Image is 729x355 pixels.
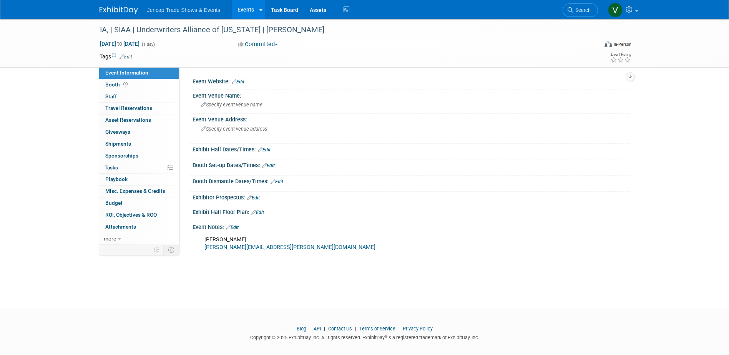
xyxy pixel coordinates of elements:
div: Event Rating [610,53,631,56]
a: Sponsorships [99,150,179,162]
span: Specify event venue address [201,126,267,132]
a: Blog [297,326,306,332]
a: Staff [99,91,179,103]
a: Giveaways [99,126,179,138]
div: Exhibit Hall Floor Plan: [193,206,630,216]
a: Contact Us [328,326,352,332]
td: Toggle Event Tabs [163,245,179,255]
a: more [99,233,179,245]
div: Event Venue Address: [193,114,630,123]
div: Event Website: [193,76,630,86]
a: Terms of Service [359,326,395,332]
span: Attachments [105,224,136,230]
div: [PERSON_NAME] [199,232,545,255]
span: Specify event venue name [201,102,262,108]
span: Tasks [105,164,118,171]
a: Privacy Policy [403,326,433,332]
span: | [353,326,358,332]
span: [DATE] [DATE] [100,40,140,47]
span: Budget [105,200,123,206]
a: Edit [120,54,132,60]
span: to [116,41,123,47]
span: more [104,236,116,242]
a: [PERSON_NAME][EMAIL_ADDRESS][PERSON_NAME][DOMAIN_NAME] [204,244,375,250]
a: Edit [258,147,271,153]
div: Exhibit Hall Dates/Times: [193,144,630,154]
td: Personalize Event Tab Strip [150,245,164,255]
div: In-Person [613,41,631,47]
a: Travel Reservations [99,103,179,114]
span: Asset Reservations [105,117,151,123]
div: Exhibitor Prospectus: [193,192,630,202]
a: ROI, Objectives & ROO [99,209,179,221]
a: Booth [99,79,179,91]
a: Search [563,3,598,17]
img: Format-Inperson.png [604,41,612,47]
a: Playbook [99,174,179,185]
span: | [307,326,312,332]
a: Tasks [99,162,179,174]
span: Booth not reserved yet [122,81,129,87]
span: ROI, Objectives & ROO [105,212,157,218]
span: Shipments [105,141,131,147]
span: Sponsorships [105,153,138,159]
div: Event Format [553,40,632,51]
button: Committed [235,40,281,48]
span: Misc. Expenses & Credits [105,188,165,194]
img: ExhibitDay [100,7,138,14]
img: Vanessa O'Brien [608,3,623,17]
a: Edit [262,163,275,168]
a: Edit [226,225,239,230]
span: Travel Reservations [105,105,152,111]
div: Booth Set-up Dates/Times: [193,159,630,169]
a: Budget [99,197,179,209]
a: Event Information [99,67,179,79]
a: Misc. Expenses & Credits [99,186,179,197]
span: Jencap Trade Shows & Events [147,7,221,13]
div: Event Notes: [193,221,630,231]
a: Edit [251,210,264,215]
span: Search [573,7,591,13]
a: Edit [232,79,244,85]
span: Giveaways [105,129,130,135]
span: Booth [105,81,129,88]
span: Playbook [105,176,128,182]
a: API [314,326,321,332]
span: (1 day) [141,42,155,47]
div: Booth Dismantle Dates/Times: [193,176,630,186]
sup: ® [385,334,387,338]
a: Shipments [99,138,179,150]
span: | [322,326,327,332]
a: Edit [271,179,283,184]
div: Event Venue Name: [193,90,630,100]
a: Edit [247,195,260,201]
span: Event Information [105,70,148,76]
span: Staff [105,93,117,100]
span: | [397,326,402,332]
div: IA, | SIAA | Underwriters Alliance of [US_STATE] | [PERSON_NAME] [97,23,586,37]
a: Attachments [99,221,179,233]
a: Asset Reservations [99,114,179,126]
td: Tags [100,53,132,60]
